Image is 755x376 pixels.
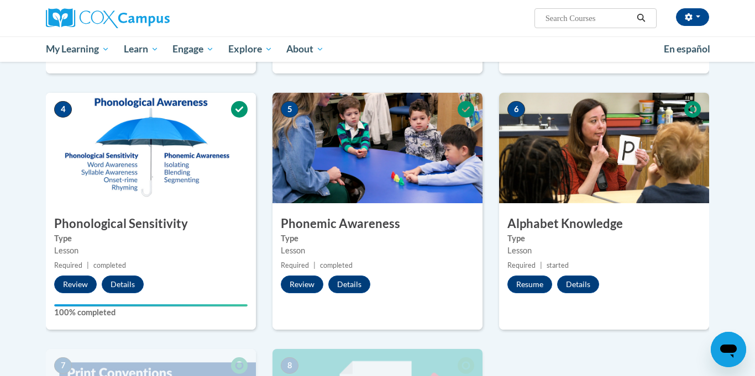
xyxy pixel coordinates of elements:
[54,276,97,293] button: Review
[29,36,726,62] div: Main menu
[46,8,170,28] img: Cox Campus
[507,245,701,257] div: Lesson
[280,36,332,62] a: About
[46,8,256,28] a: Cox Campus
[54,101,72,118] span: 4
[54,245,248,257] div: Lesson
[46,93,256,203] img: Course Image
[540,261,542,269] span: |
[676,8,709,26] button: Account Settings
[286,43,324,56] span: About
[281,245,474,257] div: Lesson
[557,276,599,293] button: Details
[46,43,109,56] span: My Learning
[507,276,552,293] button: Resume
[221,36,280,62] a: Explore
[507,261,536,269] span: Required
[499,215,709,232] h3: Alphabet Knowledge
[507,101,525,118] span: 6
[507,232,701,245] label: Type
[281,101,298,118] span: 5
[328,276,370,293] button: Details
[544,12,633,25] input: Search Courses
[272,215,483,232] h3: Phonemic Awareness
[124,43,159,56] span: Learn
[313,261,316,269] span: |
[54,306,248,319] label: 100% completed
[281,357,298,374] span: 8
[102,276,144,293] button: Details
[117,36,166,62] a: Learn
[46,215,256,232] h3: Phonological Sensitivity
[272,93,483,203] img: Course Image
[93,261,126,269] span: completed
[54,304,248,306] div: Your progress
[281,261,309,269] span: Required
[54,232,248,245] label: Type
[228,43,272,56] span: Explore
[281,232,474,245] label: Type
[547,261,569,269] span: started
[711,332,746,367] iframe: Button to launch messaging window
[39,36,117,62] a: My Learning
[281,276,323,293] button: Review
[320,261,353,269] span: completed
[664,43,710,55] span: En español
[657,38,717,61] a: En español
[633,12,649,25] button: Search
[54,261,82,269] span: Required
[165,36,221,62] a: Engage
[172,43,214,56] span: Engage
[87,261,89,269] span: |
[499,93,709,203] img: Course Image
[54,357,72,374] span: 7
